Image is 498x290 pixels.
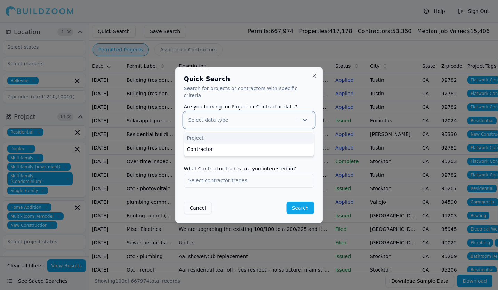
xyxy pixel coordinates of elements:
[184,202,212,214] button: Cancel
[286,202,314,214] button: Search
[184,144,314,155] div: Contractor
[184,132,314,144] div: Project
[184,174,314,187] input: Select contractor trades
[184,85,314,99] p: Search for projects or contractors with specific criteria
[184,76,314,82] h2: Quick Search
[184,166,314,171] label: What Contractor trades are you interested in?
[184,104,314,109] label: Are you looking for Project or Contractor data?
